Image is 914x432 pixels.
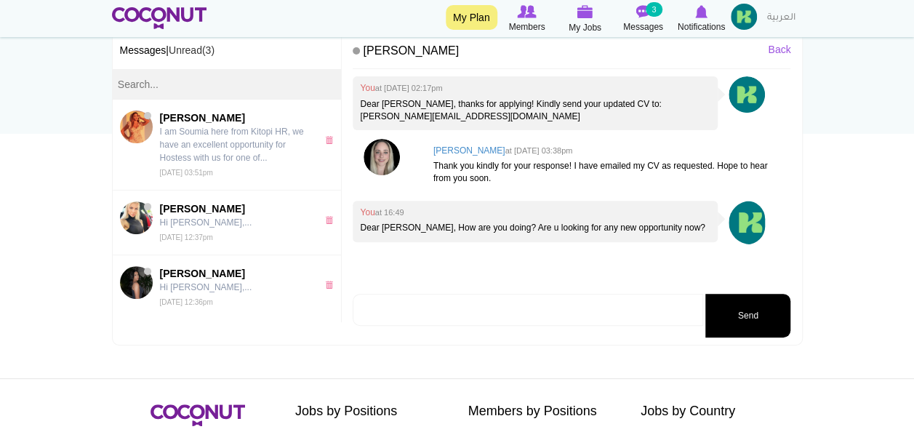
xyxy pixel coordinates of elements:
img: Messages [636,5,651,18]
img: Browse Members [517,5,536,18]
button: Send [705,294,790,337]
img: Milena Mishchenko [120,201,153,234]
a: My Plan [446,5,497,30]
span: Notifications [678,20,725,34]
small: [DATE] 12:37pm [160,233,213,241]
input: Search... [113,69,342,100]
h4: [PERSON_NAME] [433,146,784,156]
a: x [325,281,337,289]
p: Hi [PERSON_NAME],... [160,281,310,294]
span: [PERSON_NAME] [160,201,310,216]
small: [DATE] 12:36pm [160,298,213,306]
small: [DATE] 03:51pm [160,169,213,177]
span: [PERSON_NAME] [160,111,310,125]
img: Razan Almashaqi [120,266,153,299]
img: Home [112,7,207,29]
h2: Jobs by Country [641,404,792,419]
a: Back [768,42,790,57]
a: x [325,216,337,224]
small: 3 [646,2,662,17]
a: Unread(3) [169,44,215,56]
span: My Jobs [569,20,601,35]
a: Razan Almashaqi[PERSON_NAME] Hi [PERSON_NAME],... [DATE] 12:36pm [113,255,342,320]
a: Amina Karoui[PERSON_NAME] I am Soumia here from Kitopi HR, we have an excellent opportunity for H... [113,100,342,191]
h2: Jobs by Positions [295,404,446,419]
h2: Members by Positions [468,404,620,419]
img: My Jobs [577,5,593,18]
p: Dear [PERSON_NAME], How are you doing? Are u looking for any new opportunity now? [360,222,710,234]
h3: Messages [113,31,342,69]
p: Hi [PERSON_NAME],... [160,216,310,229]
p: I am Soumia here from Kitopi HR, we have an excellent opportunity for Hostess with us for one of... [160,125,310,164]
h4: You [360,208,710,217]
small: at [DATE] 03:38pm [505,146,573,155]
small: at [DATE] 02:17pm [375,84,443,92]
p: Dear [PERSON_NAME], thanks for applying! Kindly send your updated CV to: [PERSON_NAME][EMAIL_ADDR... [360,98,710,123]
span: | [166,44,215,56]
img: Coconut [151,404,245,426]
a: العربية [760,4,803,33]
a: Browse Members Members [498,4,556,34]
a: My Jobs My Jobs [556,4,614,35]
img: Amina Karoui [120,111,153,143]
span: Messages [623,20,663,34]
a: Milena Mishchenko[PERSON_NAME] Hi [PERSON_NAME],... [DATE] 12:37pm [113,191,342,255]
img: Notifications [695,5,707,18]
a: x [325,136,337,144]
a: Messages Messages 3 [614,4,673,34]
p: Thank you kindly for your response! I have emailed my CV as requested. Hope to hear from you soon. [433,160,784,185]
span: [PERSON_NAME] [160,266,310,281]
img: eef487_23715ab360904fa2b3be013b50cad3d3~mv2.jpg [729,201,772,244]
span: Members [508,20,545,34]
small: at 16:49 [375,208,404,217]
h4: [PERSON_NAME] [353,39,790,70]
a: Notifications Notifications [673,4,731,34]
h4: You [360,84,710,93]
